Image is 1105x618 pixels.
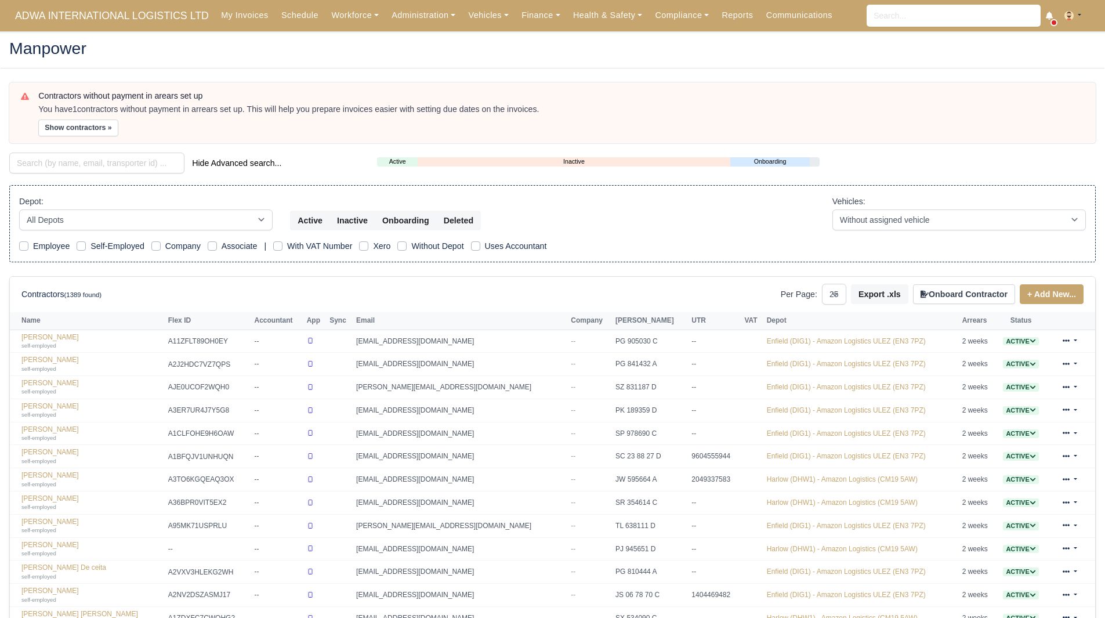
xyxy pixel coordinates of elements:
th: Status [997,312,1046,330]
strong: 1 [73,104,77,114]
button: Onboard Contractor [913,284,1015,304]
small: self-employed [21,550,56,556]
td: A3ER7UR4J7Y5G8 [165,399,252,422]
td: 2 weeks [959,330,997,353]
td: [PERSON_NAME][EMAIL_ADDRESS][DOMAIN_NAME] [353,376,568,399]
th: VAT [741,312,763,330]
span: -- [571,591,575,599]
a: My Invoices [215,4,275,27]
span: Active [1003,591,1038,599]
td: 2 weeks [959,376,997,399]
a: Enfield (DIG1) - Amazon Logistics ULEZ (EN3 7PZ) [767,591,926,599]
td: -- [252,399,304,422]
label: Without Depot [411,240,463,253]
td: [EMAIL_ADDRESS][DOMAIN_NAME] [353,537,568,561]
span: Active [1003,522,1038,530]
a: Enfield (DIG1) - Amazon Logistics ULEZ (EN3 7PZ) [767,568,926,576]
td: -- [252,514,304,537]
span: -- [571,452,575,460]
td: A36BPR0VIT5EX2 [165,491,252,515]
span: ADWA INTERNATIONAL LOGISTICS LTD [9,4,215,27]
a: Active [1003,475,1038,483]
td: 2 weeks [959,353,997,376]
a: [PERSON_NAME] self-employed [21,518,162,534]
td: -- [689,514,741,537]
small: self-employed [21,573,56,580]
td: -- [689,330,741,353]
a: [PERSON_NAME] self-employed [21,356,162,373]
small: self-employed [21,597,56,603]
a: Enfield (DIG1) - Amazon Logistics ULEZ (EN3 7PZ) [767,522,926,530]
td: 2 weeks [959,491,997,515]
a: [PERSON_NAME] self-employed [21,494,162,511]
td: A11ZFLT89OH0EY [165,330,252,353]
input: Search... [867,5,1041,27]
a: Active [1003,522,1038,530]
a: [PERSON_NAME] self-employed [21,541,162,558]
span: -- [571,568,575,576]
th: Name [10,312,165,330]
a: Compliance [648,4,715,27]
td: PG 841432 A [613,353,689,376]
th: [PERSON_NAME] [613,312,689,330]
td: 9604555944 [689,445,741,468]
th: Company [568,312,613,330]
a: Active [1003,568,1038,576]
a: [PERSON_NAME] De ceita self-employed [21,563,162,580]
th: Accountant [252,312,304,330]
span: Active [1003,406,1038,415]
label: Vehicles: [832,195,865,208]
button: Onboarding [375,211,437,230]
a: Active [1003,498,1038,507]
a: [PERSON_NAME] self-employed [21,425,162,442]
td: AJE0UCOF2WQH0 [165,376,252,399]
a: Enfield (DIG1) - Amazon Logistics ULEZ (EN3 7PZ) [767,337,926,345]
td: -- [689,399,741,422]
span: Active [1003,568,1038,576]
td: [EMAIL_ADDRESS][DOMAIN_NAME] [353,422,568,445]
a: [PERSON_NAME] self-employed [21,471,162,488]
td: 2 weeks [959,399,997,422]
span: Active [1003,360,1038,368]
label: Company [165,240,201,253]
td: -- [252,491,304,515]
td: JS 06 78 70 C [613,584,689,607]
td: 2 weeks [959,537,997,561]
span: | [264,241,266,251]
th: App [304,312,327,330]
td: A3TO6KGQEAQ3OX [165,468,252,491]
td: A95MK71USPRLU [165,514,252,537]
td: SC 23 88 27 D [613,445,689,468]
a: Health & Safety [567,4,649,27]
td: A2NV2DSZASMJ17 [165,584,252,607]
span: -- [571,545,575,553]
td: -- [689,491,741,515]
a: Active [1003,452,1038,460]
a: Enfield (DIG1) - Amazon Logistics ULEZ (EN3 7PZ) [767,383,926,391]
td: [EMAIL_ADDRESS][DOMAIN_NAME] [353,445,568,468]
button: Active [290,211,330,230]
span: -- [571,498,575,507]
div: Manpower [1,31,1104,68]
span: Active [1003,475,1038,484]
button: Export .xls [851,284,908,304]
a: Enfield (DIG1) - Amazon Logistics ULEZ (EN3 7PZ) [767,360,926,368]
a: + Add New... [1020,284,1084,304]
td: 2 weeks [959,584,997,607]
small: self-employed [21,435,56,441]
a: Reports [715,4,759,27]
th: Sync [327,312,353,330]
th: Depot [764,312,959,330]
td: SR 354614 C [613,491,689,515]
a: Active [1003,337,1038,345]
label: Depot: [19,195,44,208]
td: TL 638111 D [613,514,689,537]
h6: Contractors [21,290,102,299]
td: -- [252,376,304,399]
td: A1BFQJV1UNHUQN [165,445,252,468]
td: [EMAIL_ADDRESS][DOMAIN_NAME] [353,491,568,515]
td: -- [689,353,741,376]
small: self-employed [21,366,56,372]
td: JW 595664 A [613,468,689,491]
